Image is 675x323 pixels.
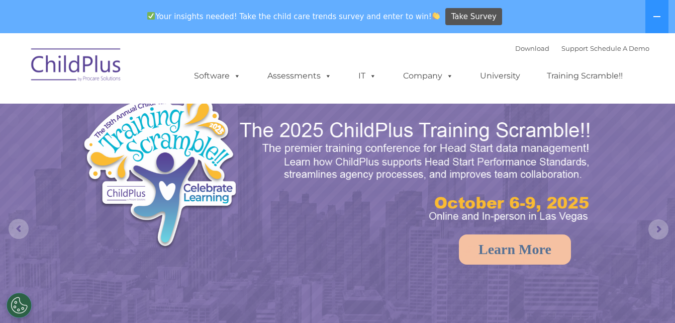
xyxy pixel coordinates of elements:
a: Software [184,66,251,86]
a: Take Survey [445,8,502,26]
a: Download [515,44,549,52]
img: 👏 [432,12,440,20]
a: University [470,66,530,86]
img: ✅ [147,12,155,20]
a: Training Scramble!! [537,66,633,86]
a: Assessments [257,66,342,86]
a: IT [348,66,387,86]
button: Cookies Settings [7,293,32,318]
font: | [515,44,649,52]
a: Company [393,66,463,86]
span: Your insights needed! Take the child care trends survey and enter to win! [143,7,444,26]
a: Support [561,44,588,52]
a: Learn More [459,234,571,265]
span: Take Survey [451,8,497,26]
img: ChildPlus by Procare Solutions [26,41,127,92]
a: Schedule A Demo [590,44,649,52]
